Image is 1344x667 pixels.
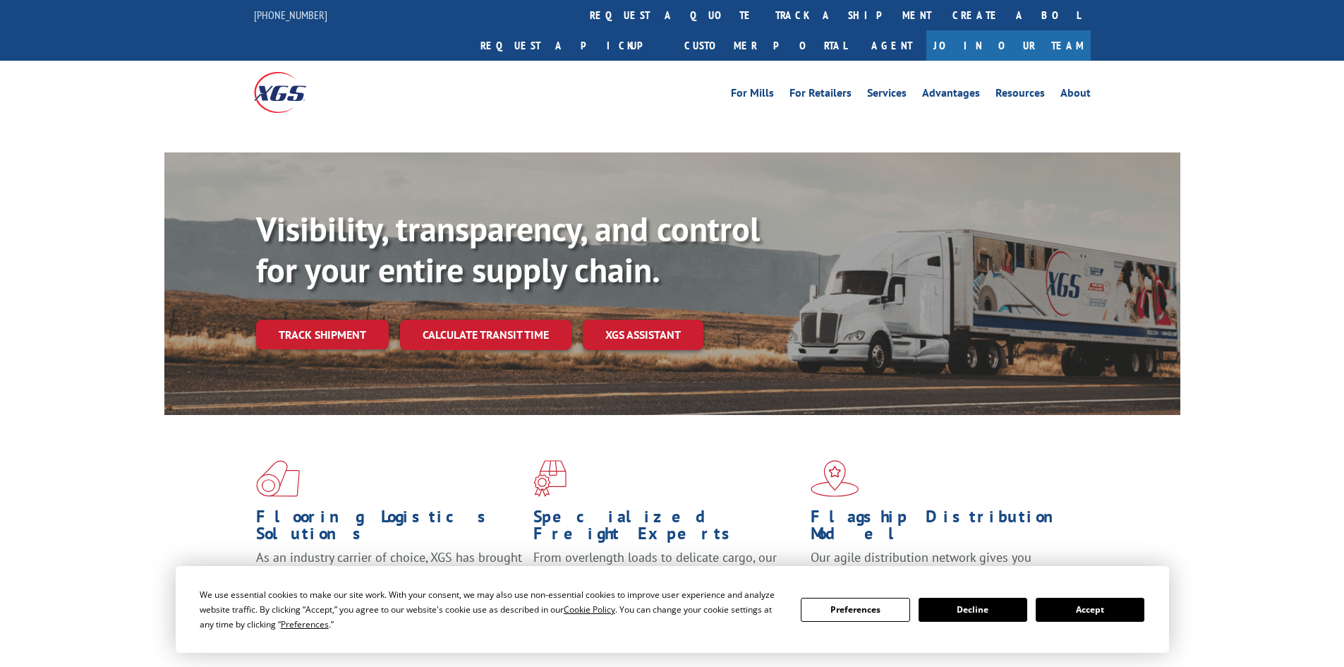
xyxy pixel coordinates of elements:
a: Advantages [922,88,980,103]
img: xgs-icon-focused-on-flooring-red [533,460,567,497]
a: Customer Portal [674,30,857,61]
a: Join Our Team [926,30,1091,61]
button: Decline [919,598,1027,622]
b: Visibility, transparency, and control for your entire supply chain. [256,207,760,292]
h1: Specialized Freight Experts [533,508,800,549]
a: Resources [995,88,1045,103]
span: Preferences [281,618,329,630]
span: Cookie Policy [564,603,615,615]
button: Preferences [801,598,909,622]
a: For Retailers [789,88,852,103]
p: From overlength loads to delicate cargo, our experienced staff knows the best way to move your fr... [533,549,800,612]
h1: Flagship Distribution Model [811,508,1077,549]
a: XGS ASSISTANT [583,320,703,350]
div: We use essential cookies to make our site work. With your consent, we may also use non-essential ... [200,587,784,632]
a: Agent [857,30,926,61]
a: Track shipment [256,320,389,349]
div: Cookie Consent Prompt [176,566,1169,653]
img: xgs-icon-total-supply-chain-intelligence-red [256,460,300,497]
span: As an industry carrier of choice, XGS has brought innovation and dedication to flooring logistics... [256,549,522,599]
a: Request a pickup [470,30,674,61]
a: Calculate transit time [400,320,571,350]
h1: Flooring Logistics Solutions [256,508,523,549]
img: xgs-icon-flagship-distribution-model-red [811,460,859,497]
a: Services [867,88,907,103]
a: About [1060,88,1091,103]
a: [PHONE_NUMBER] [254,8,327,22]
button: Accept [1036,598,1144,622]
a: For Mills [731,88,774,103]
span: Our agile distribution network gives you nationwide inventory management on demand. [811,549,1070,582]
